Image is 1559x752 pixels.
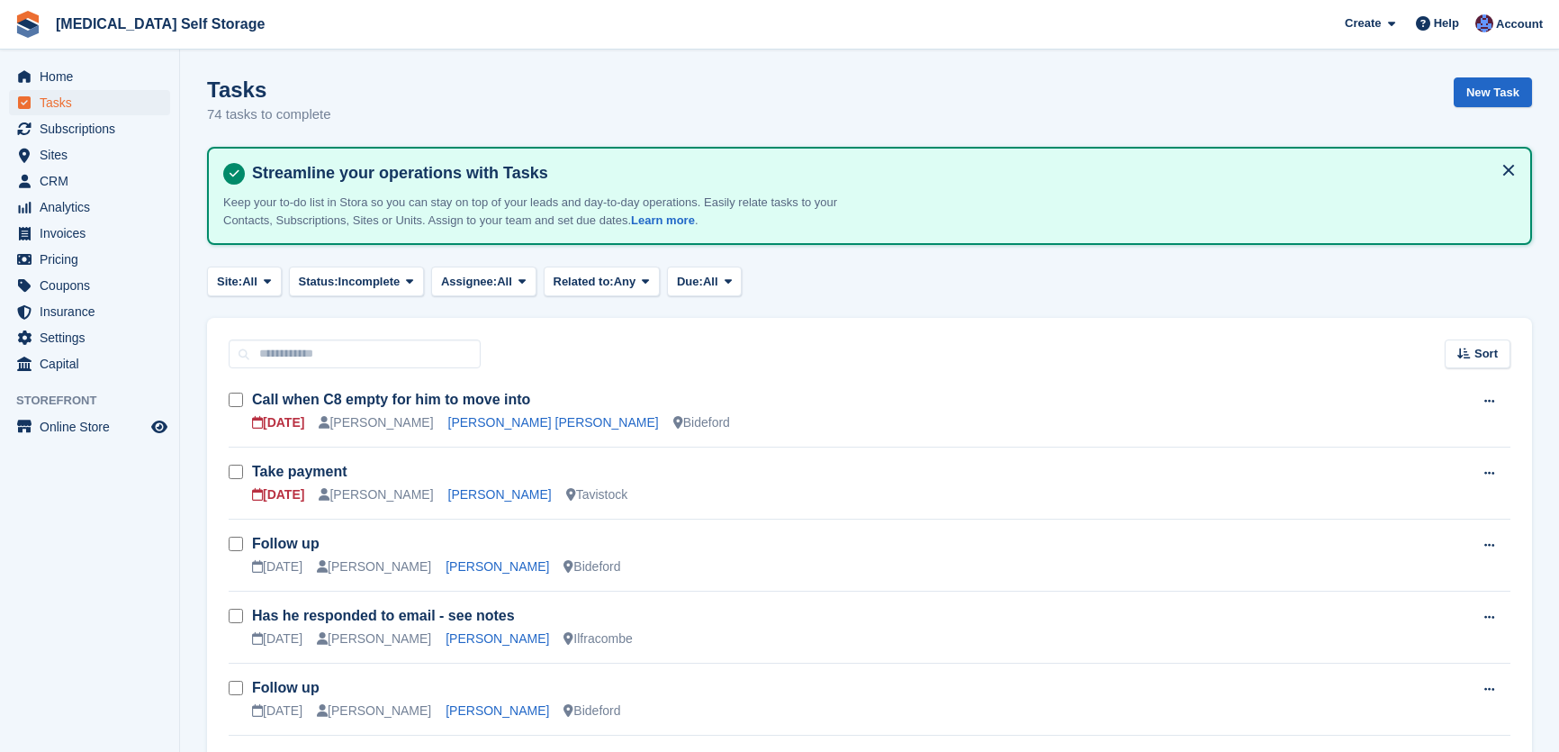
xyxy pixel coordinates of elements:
a: menu [9,142,170,168]
span: Analytics [40,195,148,220]
div: [PERSON_NAME] [317,557,431,576]
span: Site: [217,273,242,291]
a: menu [9,64,170,89]
span: Due: [677,273,703,291]
h1: Tasks [207,77,331,102]
a: [PERSON_NAME] [446,631,549,646]
div: [DATE] [252,413,304,432]
img: stora-icon-8386f47178a22dfd0bd8f6a31ec36ba5ce8667c1dd55bd0f319d3a0aa187defe.svg [14,11,41,38]
div: [PERSON_NAME] [319,485,433,504]
span: Create [1345,14,1381,32]
span: Settings [40,325,148,350]
a: menu [9,325,170,350]
span: Help [1434,14,1459,32]
button: Status: Incomplete [289,267,424,296]
h4: Streamline your operations with Tasks [245,163,1516,184]
div: Bideford [673,413,730,432]
a: Take payment [252,464,347,479]
a: Has he responded to email - see notes [252,608,515,623]
span: Home [40,64,148,89]
span: Storefront [16,392,179,410]
div: [DATE] [252,630,302,648]
a: menu [9,299,170,324]
div: Bideford [563,557,620,576]
a: menu [9,221,170,246]
span: Assignee: [441,273,497,291]
div: [DATE] [252,557,302,576]
button: Site: All [207,267,282,296]
a: Preview store [149,416,170,438]
div: [PERSON_NAME] [319,413,433,432]
a: menu [9,116,170,141]
a: [PERSON_NAME] [446,559,549,574]
span: Invoices [40,221,148,246]
a: [MEDICAL_DATA] Self Storage [49,9,272,39]
a: menu [9,247,170,272]
span: Sort [1474,345,1498,363]
a: Follow up [252,680,320,695]
button: Related to: Any [544,267,660,296]
div: Bideford [563,702,620,720]
div: Ilfracombe [563,630,632,648]
a: menu [9,351,170,376]
span: Status: [299,273,338,291]
p: 74 tasks to complete [207,104,331,125]
span: Online Store [40,414,148,439]
a: menu [9,414,170,439]
a: [PERSON_NAME] [PERSON_NAME] [448,415,659,430]
span: Any [614,273,636,291]
span: Account [1496,15,1543,33]
span: All [497,273,512,291]
span: Insurance [40,299,148,324]
span: CRM [40,168,148,194]
a: Learn more [631,213,695,227]
span: Pricing [40,247,148,272]
span: Related to: [554,273,614,291]
img: Helen Walker [1475,14,1493,32]
span: Coupons [40,273,148,298]
span: All [242,273,257,291]
a: New Task [1454,77,1532,107]
div: [DATE] [252,485,304,504]
p: Keep your to-do list in Stora so you can stay on top of your leads and day-to-day operations. Eas... [223,194,853,229]
button: Due: All [667,267,742,296]
a: menu [9,168,170,194]
div: [PERSON_NAME] [317,630,431,648]
span: Sites [40,142,148,168]
div: [PERSON_NAME] [317,702,431,720]
span: Capital [40,351,148,376]
a: menu [9,273,170,298]
a: [PERSON_NAME] [448,487,552,502]
div: Tavistock [566,485,628,504]
a: menu [9,90,170,115]
a: Call when C8 empty for him to move into [252,392,530,407]
a: Follow up [252,536,320,551]
span: Tasks [40,90,148,115]
span: Subscriptions [40,116,148,141]
span: All [703,273,718,291]
span: Incomplete [338,273,401,291]
a: [PERSON_NAME] [446,703,549,718]
button: Assignee: All [431,267,536,296]
div: [DATE] [252,702,302,720]
a: menu [9,195,170,220]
